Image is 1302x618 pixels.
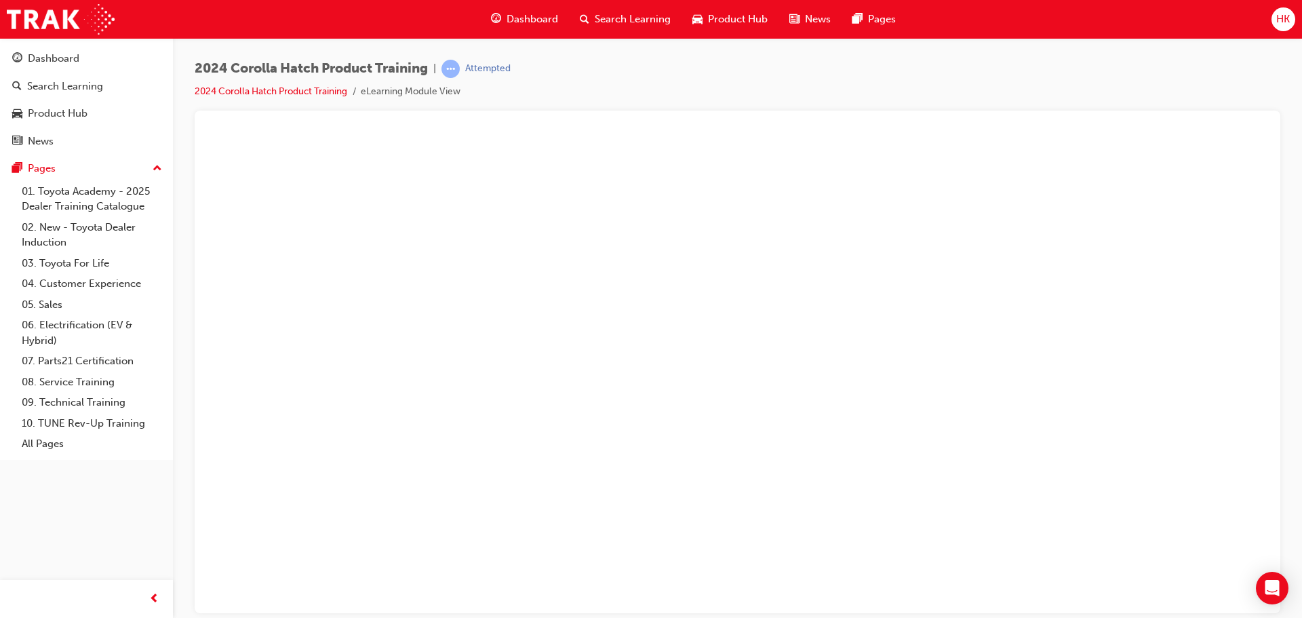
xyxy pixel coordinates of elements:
span: car-icon [12,108,22,120]
a: 08. Service Training [16,372,167,393]
a: 07. Parts21 Certification [16,351,167,372]
span: guage-icon [12,53,22,65]
a: All Pages [16,433,167,455]
span: Product Hub [708,12,768,27]
button: DashboardSearch LearningProduct HubNews [5,43,167,156]
span: news-icon [12,136,22,148]
span: pages-icon [12,163,22,175]
span: up-icon [153,160,162,178]
span: news-icon [789,11,800,28]
div: Dashboard [28,51,79,66]
span: search-icon [580,11,589,28]
button: HK [1271,7,1295,31]
a: search-iconSearch Learning [569,5,682,33]
a: 05. Sales [16,294,167,315]
a: 09. Technical Training [16,392,167,413]
a: News [5,129,167,154]
a: guage-iconDashboard [480,5,569,33]
span: | [433,61,436,77]
a: 01. Toyota Academy - 2025 Dealer Training Catalogue [16,181,167,217]
a: 2024 Corolla Hatch Product Training [195,85,347,97]
div: Pages [28,161,56,176]
div: Product Hub [28,106,87,121]
span: learningRecordVerb_ATTEMPT-icon [441,60,460,78]
li: eLearning Module View [361,84,460,100]
a: car-iconProduct Hub [682,5,778,33]
img: Trak [7,4,115,35]
span: HK [1276,12,1290,27]
a: pages-iconPages [842,5,907,33]
a: 06. Electrification (EV & Hybrid) [16,315,167,351]
span: pages-icon [852,11,863,28]
a: Search Learning [5,74,167,99]
span: Search Learning [595,12,671,27]
span: News [805,12,831,27]
div: Attempted [465,62,511,75]
span: car-icon [692,11,703,28]
span: guage-icon [491,11,501,28]
span: Dashboard [507,12,558,27]
span: 2024 Corolla Hatch Product Training [195,61,428,77]
span: Pages [868,12,896,27]
span: search-icon [12,81,22,93]
a: Product Hub [5,101,167,126]
span: prev-icon [149,591,159,608]
a: news-iconNews [778,5,842,33]
a: 03. Toyota For Life [16,253,167,274]
a: 10. TUNE Rev-Up Training [16,413,167,434]
a: Dashboard [5,46,167,71]
a: 04. Customer Experience [16,273,167,294]
div: News [28,134,54,149]
div: Open Intercom Messenger [1256,572,1288,604]
div: Search Learning [27,79,103,94]
button: Pages [5,156,167,181]
a: 02. New - Toyota Dealer Induction [16,217,167,253]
